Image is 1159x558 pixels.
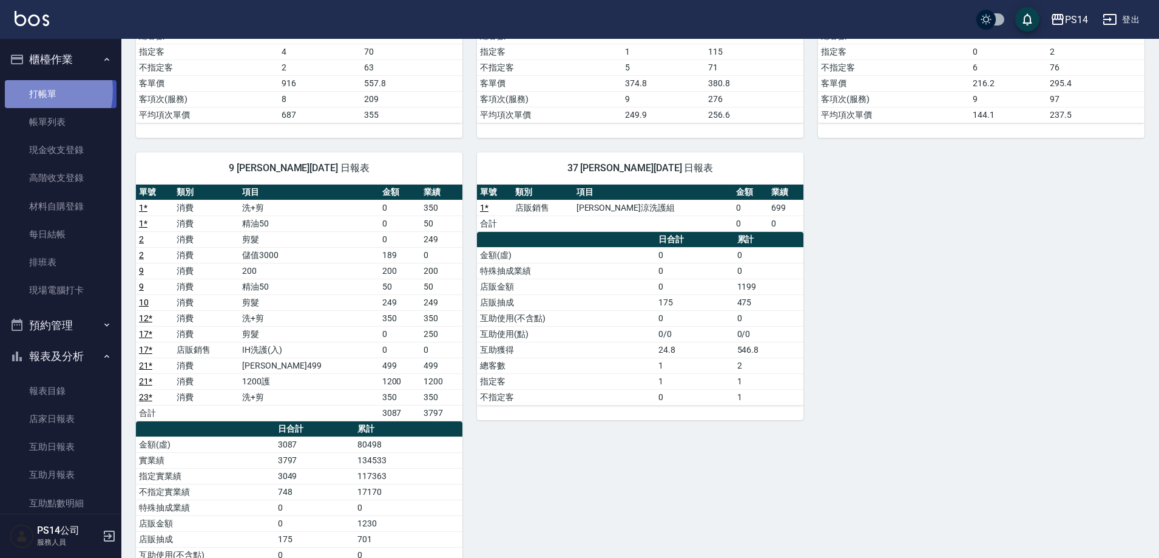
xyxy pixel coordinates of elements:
[5,489,117,517] a: 互助點數明細
[354,500,462,515] td: 0
[1047,91,1144,107] td: 97
[818,75,970,91] td: 客單價
[5,108,117,136] a: 帳單列表
[655,310,734,326] td: 0
[150,162,448,174] span: 9 [PERSON_NAME][DATE] 日報表
[477,216,512,231] td: 合計
[174,389,239,405] td: 消費
[174,373,239,389] td: 消費
[239,389,379,405] td: 洗+剪
[354,452,462,468] td: 134533
[477,373,655,389] td: 指定客
[5,276,117,304] a: 現場電腦打卡
[136,107,279,123] td: 平均項次單價
[477,247,655,263] td: 金額(虛)
[477,44,622,60] td: 指定客
[622,75,705,91] td: 374.8
[174,216,239,231] td: 消費
[379,247,421,263] td: 189
[734,358,803,373] td: 2
[1098,9,1144,31] button: 登出
[1047,107,1144,123] td: 237.5
[275,421,354,437] th: 日合計
[421,326,462,342] td: 250
[5,164,117,192] a: 高階收支登錄
[573,200,733,216] td: [PERSON_NAME]涼洗護組
[139,250,144,260] a: 2
[705,91,803,107] td: 276
[136,500,275,515] td: 特殊抽成業績
[5,136,117,164] a: 現金收支登錄
[239,326,379,342] td: 剪髮
[477,91,622,107] td: 客項次(服務)
[1065,12,1088,27] div: PS14
[379,185,421,200] th: 金額
[477,342,655,358] td: 互助獲得
[15,11,49,26] img: Logo
[970,75,1047,91] td: 216.2
[421,216,462,231] td: 50
[354,468,462,484] td: 117363
[421,389,462,405] td: 350
[734,373,803,389] td: 1
[239,294,379,310] td: 剪髮
[379,231,421,247] td: 0
[655,342,734,358] td: 24.8
[174,185,239,200] th: 類別
[174,200,239,216] td: 消費
[655,294,734,310] td: 175
[275,468,354,484] td: 3049
[421,279,462,294] td: 50
[421,185,462,200] th: 業績
[136,75,279,91] td: 客單價
[655,326,734,342] td: 0/0
[279,107,360,123] td: 687
[477,389,655,405] td: 不指定客
[5,405,117,433] a: 店家日報表
[139,298,149,307] a: 10
[421,247,462,263] td: 0
[279,75,360,91] td: 916
[1047,44,1144,60] td: 2
[379,389,421,405] td: 350
[421,200,462,216] td: 350
[174,247,239,263] td: 消費
[421,342,462,358] td: 0
[818,107,970,123] td: 平均項次單價
[477,263,655,279] td: 特殊抽成業績
[477,107,622,123] td: 平均項次單價
[275,531,354,547] td: 175
[655,358,734,373] td: 1
[421,373,462,389] td: 1200
[655,279,734,294] td: 0
[5,192,117,220] a: 材料自購登錄
[655,232,734,248] th: 日合計
[239,342,379,358] td: IH洗護(入)
[421,294,462,310] td: 249
[512,200,573,216] td: 店販銷售
[275,484,354,500] td: 748
[573,185,733,200] th: 項目
[379,216,421,231] td: 0
[379,310,421,326] td: 350
[239,200,379,216] td: 洗+剪
[354,421,462,437] th: 累計
[279,60,360,75] td: 2
[136,437,275,452] td: 金額(虛)
[768,185,803,200] th: 業績
[136,484,275,500] td: 不指定實業績
[5,377,117,405] a: 報表目錄
[239,358,379,373] td: [PERSON_NAME]499
[174,231,239,247] td: 消費
[174,279,239,294] td: 消費
[622,91,705,107] td: 9
[136,185,462,421] table: a dense table
[239,263,379,279] td: 200
[136,405,174,421] td: 合計
[379,294,421,310] td: 249
[421,405,462,421] td: 3797
[655,389,734,405] td: 0
[5,341,117,372] button: 報表及分析
[734,326,803,342] td: 0/0
[818,60,970,75] td: 不指定客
